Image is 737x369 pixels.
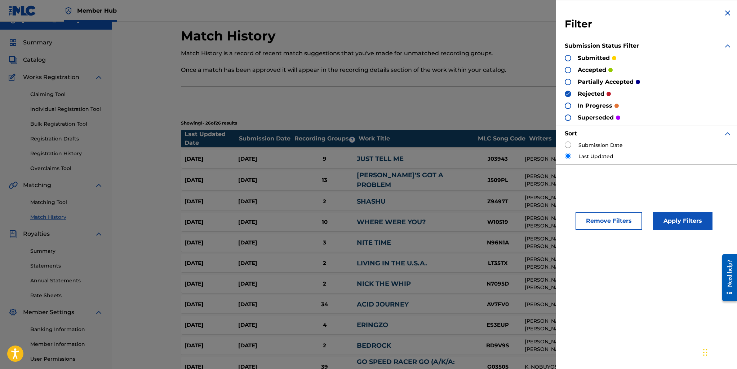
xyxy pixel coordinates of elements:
[30,199,103,206] a: Matching Tool
[30,292,103,299] a: Rate Sheets
[525,317,639,333] div: [PERSON_NAME], [PERSON_NAME], [PERSON_NAME], [PERSON_NAME] [PERSON_NAME] [PERSON_NAME]
[238,280,292,288] div: [DATE]
[23,56,46,64] span: Catalog
[185,259,239,268] div: [DATE]
[525,256,639,271] div: [PERSON_NAME], [PERSON_NAME], [PERSON_NAME], [PERSON_NAME] [PERSON_NAME] [PERSON_NAME]
[30,135,103,143] a: Registration Drafts
[529,134,644,143] div: Writers
[293,134,358,143] div: Recording Groups
[471,218,525,226] div: W10519
[475,134,529,143] div: MLC Song Code
[23,181,51,190] span: Matching
[701,334,737,369] div: Chat Widget
[181,28,279,44] h2: Match History
[292,239,357,247] div: 3
[357,300,409,308] a: ACID JOURNEY
[185,280,239,288] div: [DATE]
[30,165,103,172] a: Overclaims Tool
[357,342,391,350] a: BEDROCK
[238,321,292,329] div: [DATE]
[30,150,103,157] a: Registration History
[238,155,292,163] div: [DATE]
[357,321,388,329] a: ERINGZO
[292,300,357,309] div: 34
[30,91,103,98] a: Claiming Tool
[292,342,357,350] div: 2
[723,129,732,138] img: expand
[292,155,357,163] div: 9
[653,212,712,230] button: Apply Filters
[181,49,556,58] p: Match History is a record of recent match suggestions that you've made for unmatched recording gr...
[9,308,17,317] img: Member Settings
[525,276,639,291] div: [PERSON_NAME], [PERSON_NAME], [PERSON_NAME], [PERSON_NAME]
[9,230,17,238] img: Royalties
[578,54,610,62] p: submitted
[185,176,239,184] div: [DATE]
[77,6,117,15] span: Member Hub
[185,218,239,226] div: [DATE]
[238,176,292,184] div: [DATE]
[357,280,411,288] a: NICK THE WHIP
[292,280,357,288] div: 2
[471,321,525,329] div: ES3EUP
[357,218,426,226] a: WHERE WERE YOU?
[357,259,427,267] a: LIVING IN THE U.S.A.
[181,66,556,74] p: Once a match has been approved it will appear in the recording details section of the work within...
[23,308,74,317] span: Member Settings
[185,239,239,247] div: [DATE]
[359,134,474,143] div: Work Title
[9,56,17,64] img: Catalog
[525,235,639,250] div: [PERSON_NAME], [PERSON_NAME], [PERSON_NAME], [PERSON_NAME], [PERSON_NAME]
[576,212,642,230] button: Remove Filters
[9,73,18,82] img: Works Registration
[565,130,577,137] strong: Sort
[703,342,707,363] div: Drag
[292,321,357,329] div: 4
[181,120,237,126] p: Showing 1 - 26 of 26 results
[30,213,103,221] a: Match History
[185,300,239,309] div: [DATE]
[578,101,612,110] p: in progress
[238,218,292,226] div: [DATE]
[471,300,525,309] div: AV7FV0
[471,280,525,288] div: N7095D
[357,197,386,205] a: SHASHU
[578,142,623,149] label: Submission Date
[238,259,292,268] div: [DATE]
[238,300,292,309] div: [DATE]
[578,113,614,122] p: superseded
[578,153,613,160] label: Last Updated
[525,173,639,188] div: [PERSON_NAME], [PERSON_NAME], [PERSON_NAME] F JR [PERSON_NAME]
[185,155,239,163] div: [DATE]
[525,301,639,308] div: [PERSON_NAME]
[30,262,103,270] a: Statements
[723,42,732,50] img: expand
[94,73,103,82] img: expand
[30,247,103,255] a: Summary
[525,194,639,209] div: [PERSON_NAME], [PERSON_NAME], [PERSON_NAME], [PERSON_NAME]
[292,259,357,268] div: 2
[238,239,292,247] div: [DATE]
[239,134,293,143] div: Submission Date
[471,259,525,268] div: LT35TX
[30,120,103,128] a: Bulk Registration Tool
[30,105,103,113] a: Individual Registration Tool
[185,130,239,147] div: Last Updated Date
[471,197,525,206] div: Z9497T
[94,181,103,190] img: expand
[578,78,634,86] p: partially accepted
[292,197,357,206] div: 2
[185,342,239,350] div: [DATE]
[9,5,36,16] img: MLC Logo
[23,38,52,47] span: Summary
[723,9,732,17] img: close
[717,248,737,307] iframe: Resource Center
[471,155,525,163] div: J03943
[30,340,103,348] a: Member Information
[94,308,103,317] img: expand
[64,6,73,15] img: Top Rightsholder
[471,239,525,247] div: N96N1A
[238,197,292,206] div: [DATE]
